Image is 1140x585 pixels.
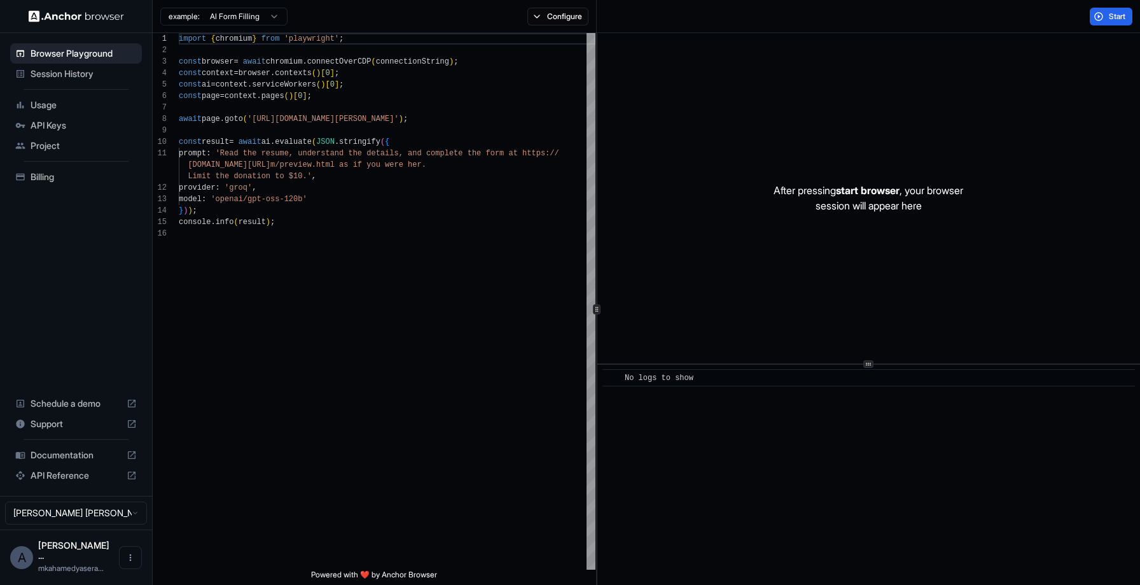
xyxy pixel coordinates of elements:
span: ; [339,34,344,43]
span: 'groq' [225,183,252,192]
span: ] [330,69,335,78]
span: browser [239,69,270,78]
span: [ [293,92,298,101]
span: info [216,218,234,227]
span: provider [179,183,216,192]
span: 'openai/gpt-oss-120b' [211,195,307,204]
div: 1 [153,33,167,45]
span: Start [1109,11,1127,22]
span: API Keys [31,119,137,132]
div: 2 [153,45,167,56]
span: } [179,206,183,215]
span: context [216,80,247,89]
span: . [270,137,275,146]
div: 4 [153,67,167,79]
span: ( [372,57,376,66]
span: ; [454,57,458,66]
span: console [179,218,211,227]
div: Project [10,136,142,156]
span: . [270,69,275,78]
span: page [202,115,220,123]
span: start browser [836,184,900,197]
span: Billing [31,171,137,183]
div: 12 [153,182,167,194]
span: await [243,57,266,66]
span: prompt [179,149,206,158]
span: [DOMAIN_NAME][URL] [188,160,270,169]
div: 11 [153,148,167,159]
button: Open menu [119,546,142,569]
div: Schedule a demo [10,393,142,414]
span: m/preview.html as if you were her. [270,160,426,169]
span: ( [312,137,316,146]
span: 0 [325,69,330,78]
span: ) [449,57,454,66]
span: } [252,34,256,43]
span: 'Read the resume, understand the details, and comp [216,149,445,158]
span: . [302,57,307,66]
div: Browser Playground [10,43,142,64]
span: ) [289,92,293,101]
div: 14 [153,205,167,216]
span: { [385,137,389,146]
span: connectionString [376,57,449,66]
span: pages [261,92,284,101]
span: mkahamedyaserarafath@gmail.com [38,563,104,573]
div: A [10,546,33,569]
span: const [179,57,202,66]
span: . [220,115,225,123]
span: Support [31,418,122,430]
div: 5 [153,79,167,90]
span: const [179,92,202,101]
div: 3 [153,56,167,67]
span: Schedule a demo [31,397,122,410]
div: Billing [10,167,142,187]
span: serviceWorkers [252,80,316,89]
span: example: [169,11,200,22]
span: ; [270,218,275,227]
span: Documentation [31,449,122,462]
span: API Reference [31,469,122,482]
span: JSON [316,137,335,146]
span: = [211,80,215,89]
span: , [312,172,316,181]
div: Documentation [10,445,142,465]
span: ; [339,80,344,89]
span: lete the form at https:// [445,149,559,158]
span: Browser Playground [31,47,137,60]
div: API Keys [10,115,142,136]
button: Start [1090,8,1132,25]
span: ( [380,137,385,146]
div: 15 [153,216,167,228]
span: 'playwright' [284,34,339,43]
span: ​ [609,372,615,384]
span: evaluate [275,137,312,146]
span: [ [321,69,325,78]
span: chromium [216,34,253,43]
div: 13 [153,194,167,205]
span: stringify [339,137,380,146]
span: const [179,69,202,78]
div: Session History [10,64,142,84]
span: ( [312,69,316,78]
span: , [252,183,256,192]
img: Anchor Logo [29,10,124,22]
span: context [225,92,256,101]
span: = [233,57,238,66]
span: Session History [31,67,137,80]
span: goto [225,115,243,123]
span: Usage [31,99,137,111]
div: 7 [153,102,167,113]
span: Limit the donation to $10.' [188,172,311,181]
span: . [211,218,215,227]
span: = [220,92,225,101]
span: { [211,34,215,43]
div: 10 [153,136,167,148]
span: Ahamed Yaser Arafath MK [38,540,109,561]
span: ai [261,137,270,146]
span: [ [325,80,330,89]
span: model [179,195,202,204]
span: page [202,92,220,101]
span: . [335,137,339,146]
span: . [256,92,261,101]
